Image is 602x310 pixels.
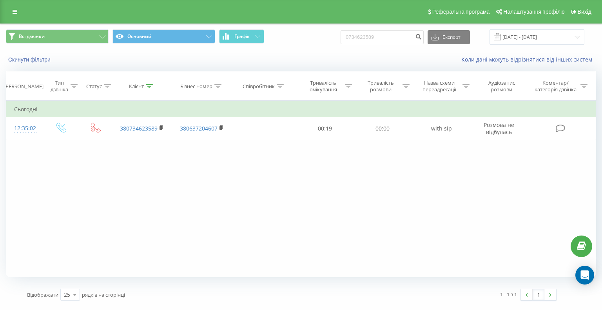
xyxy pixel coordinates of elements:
div: Тривалість розмови [361,80,401,93]
div: Співробітник [243,83,275,90]
div: Статус [86,83,102,90]
a: 380637204607 [180,125,218,132]
span: Графік [234,34,250,39]
span: Реферальна програма [432,9,490,15]
div: 25 [64,291,70,299]
button: Всі дзвінки [6,29,109,44]
span: Вихід [578,9,591,15]
td: with sip [412,117,471,140]
div: Назва схеми переадресації [419,80,461,93]
div: Тривалість очікування [303,80,343,93]
div: Коментар/категорія дзвінка [533,80,578,93]
td: Сьогодні [6,102,596,117]
button: Графік [219,29,264,44]
a: 380734623589 [120,125,158,132]
button: Експорт [428,30,470,44]
a: Коли дані можуть відрізнятися вiд інших систем [461,56,596,63]
span: рядків на сторінці [82,291,125,298]
div: Open Intercom Messenger [575,266,594,285]
span: Розмова не відбулась [484,121,514,136]
div: [PERSON_NAME] [4,83,44,90]
input: Пошук за номером [341,30,424,44]
span: Всі дзвінки [19,33,45,40]
div: Клієнт [129,83,144,90]
div: Тип дзвінка [50,80,69,93]
span: Відображати [27,291,58,298]
td: 00:19 [296,117,354,140]
div: Аудіозапис розмови [479,80,525,93]
div: 12:35:02 [14,121,35,136]
a: 1 [533,289,544,300]
td: 00:00 [354,117,412,140]
button: Скинути фільтри [6,56,54,63]
div: 1 - 1 з 1 [500,290,517,298]
div: Бізнес номер [180,83,212,90]
button: Основний [112,29,215,44]
span: Налаштування профілю [503,9,564,15]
